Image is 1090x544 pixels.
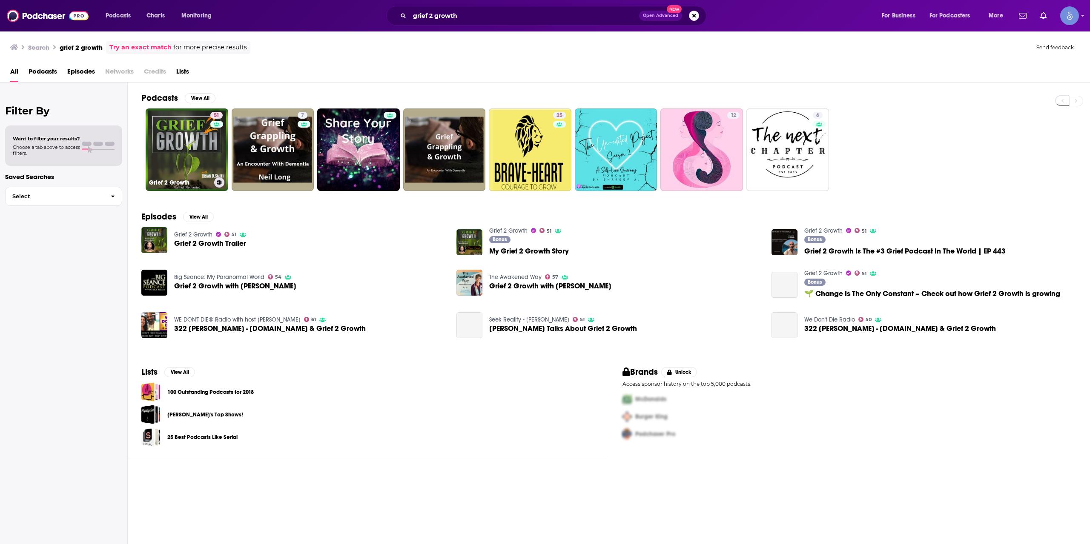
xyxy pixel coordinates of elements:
[67,65,95,82] a: Episodes
[28,43,49,51] h3: Search
[7,8,89,24] a: Podchaser - Follow, Share and Rate Podcasts
[141,312,167,338] img: 322 Brian Smith - HelpingParentsHeal.org & Grief 2 Growth
[224,232,237,237] a: 51
[929,10,970,22] span: For Podcasters
[141,427,161,447] span: 25 Best Podcasts Like Serial
[105,65,134,82] span: Networks
[804,248,1006,255] a: Grief 2 Growth Is The #3 Grief Podcast In The World | EP 443
[301,111,304,120] span: 7
[106,10,131,22] span: Podcasts
[643,14,678,18] span: Open Advanced
[174,282,296,290] a: Grief 2 Growth with Brian Smith
[183,212,214,222] button: View All
[5,173,122,181] p: Saved Searches
[580,318,585,322] span: 51
[174,325,366,332] span: 322 [PERSON_NAME] - [DOMAIN_NAME] & Grief 2 Growth
[181,10,212,22] span: Monitoring
[29,65,57,82] span: Podcasts
[731,111,736,120] span: 12
[639,11,682,21] button: Open AdvancedNew
[141,382,161,402] a: 100 Outstanding Podcasts for 2018
[174,240,246,247] a: Grief 2 Growth Trailer
[173,43,247,52] span: for more precise results
[174,231,212,238] a: Grief 2 Growth
[862,272,866,276] span: 51
[167,433,238,442] a: 25 Best Podcasts Like Serial
[174,316,301,323] a: WE DON'T DIE® Radio with host Sandra Champlain
[772,229,797,255] a: Grief 2 Growth Is The #3 Grief Podcast In The World | EP 443
[489,316,569,323] a: Seek Reality - Roberta Grimes
[866,318,872,322] span: 50
[619,408,635,425] img: Second Pro Logo
[304,317,316,322] a: 61
[493,237,507,242] span: Bonus
[489,282,611,290] span: Grief 2 Growth with [PERSON_NAME]
[619,390,635,408] img: First Pro Logo
[635,396,666,403] span: McDonalds
[210,112,223,119] a: 51
[1060,6,1079,25] span: Logged in as Spiral5-G1
[146,108,228,191] a: 51Grief 2 Growth
[804,316,855,323] a: We Don't Die Radio
[394,6,714,26] div: Search podcasts, credits, & more...
[298,112,307,119] a: 7
[1015,9,1030,23] a: Show notifications dropdown
[635,413,668,420] span: Burger King
[855,271,867,276] a: 51
[489,282,611,290] a: Grief 2 Growth with Brian Smith
[804,290,1060,297] a: 🌱 Change Is The Only Constant – Check out how Grief 2 Growth is growing
[746,108,829,191] a: 6
[141,93,215,103] a: PodcastsView All
[141,211,176,222] h2: Episodes
[489,248,569,255] a: My Grief 2 Growth Story
[489,325,637,332] span: [PERSON_NAME] Talks About Grief 2 Growth
[141,227,167,253] img: Grief 2 Growth Trailer
[547,229,551,233] span: 51
[1037,9,1050,23] a: Show notifications dropdown
[539,228,552,233] a: 51
[552,275,558,279] span: 57
[5,105,122,117] h2: Filter By
[141,367,195,377] a: ListsView All
[109,43,172,52] a: Try an exact match
[10,65,18,82] span: All
[456,270,482,296] a: Grief 2 Growth with Brian Smith
[268,274,282,279] a: 54
[13,136,80,142] span: Want to filter your results?
[989,10,1003,22] span: More
[804,325,996,332] span: 322 [PERSON_NAME] - [DOMAIN_NAME] & Grief 2 Growth
[983,9,1014,23] button: open menu
[924,9,983,23] button: open menu
[311,318,316,322] span: 61
[553,112,566,119] a: 25
[573,317,585,322] a: 51
[141,211,214,222] a: EpisodesView All
[232,233,236,236] span: 51
[141,270,167,296] img: Grief 2 Growth with Brian Smith
[489,227,528,234] a: Grief 2 Growth
[174,282,296,290] span: Grief 2 Growth with [PERSON_NAME]
[619,425,635,443] img: Third Pro Logo
[489,273,542,281] a: The Awakened Way
[13,144,80,156] span: Choose a tab above to access filters.
[174,325,366,332] a: 322 Brian Smith - HelpingParentsHeal.org & Grief 2 Growth
[545,274,559,279] a: 57
[1060,6,1079,25] button: Show profile menu
[175,9,223,23] button: open menu
[882,10,915,22] span: For Business
[167,410,243,419] a: [PERSON_NAME]'s Top Shows!
[816,111,819,120] span: 6
[456,229,482,255] img: My Grief 2 Growth Story
[232,108,314,191] a: 7
[622,367,658,377] h2: Brands
[176,65,189,82] a: Lists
